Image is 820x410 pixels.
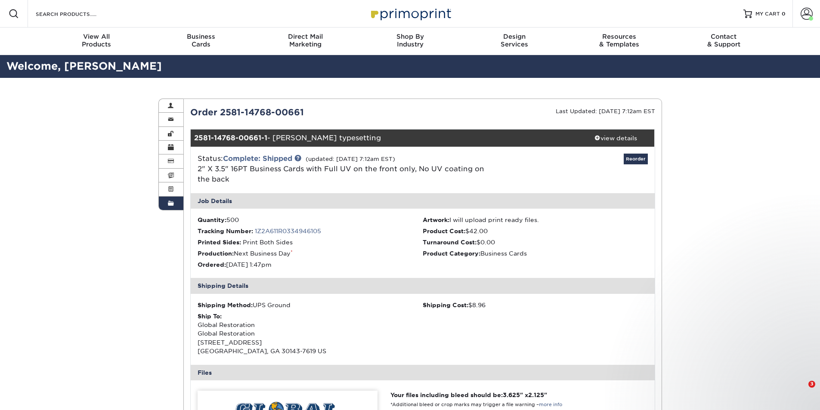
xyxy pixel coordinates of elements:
[198,260,423,269] li: [DATE] 1:47pm
[577,134,655,142] div: view details
[191,193,655,209] div: Job Details
[198,312,423,356] div: Global Restoration Global Restoration [STREET_ADDRESS] [GEOGRAPHIC_DATA], GA 30143-7619 US
[556,108,655,114] small: Last Updated: [DATE] 7:12am EST
[358,28,462,55] a: Shop ByIndustry
[149,28,253,55] a: BusinessCards
[191,365,655,380] div: Files
[198,313,222,320] strong: Ship To:
[149,33,253,48] div: Cards
[671,33,776,40] span: Contact
[462,33,567,40] span: Design
[423,239,477,246] strong: Turnaround Cost:
[390,392,547,398] strong: Your files including bleed should be: " x "
[44,28,149,55] a: View AllProducts
[198,228,253,234] strong: Tracking Number:
[423,216,449,223] strong: Artwork:
[198,239,241,246] strong: Printed Sides:
[462,28,567,55] a: DesignServices
[255,228,321,234] a: 1Z2A611R0334946105
[198,302,253,308] strong: Shipping Method:
[198,301,423,309] div: UPS Ground
[198,216,226,223] strong: Quantity:
[423,228,465,234] strong: Product Cost:
[198,216,423,224] li: 500
[191,278,655,293] div: Shipping Details
[198,249,423,258] li: Next Business Day
[528,392,544,398] span: 2.125
[423,227,648,235] li: $42.00
[358,33,462,48] div: Industry
[191,129,577,147] div: - [PERSON_NAME] typesetting
[755,10,780,18] span: MY CART
[184,106,423,119] div: Order 2581-14768-00661
[44,33,149,48] div: Products
[423,302,468,308] strong: Shipping Cost:
[253,33,358,48] div: Marketing
[423,216,648,224] li: I will upload print ready files.
[423,249,648,258] li: Business Cards
[198,165,484,183] span: 2" X 3.5" 16PT Business Cards with Full UV on the front only, No UV coating on the back
[223,154,292,163] a: Complete: Shipped
[253,33,358,40] span: Direct Mail
[567,33,671,48] div: & Templates
[35,9,119,19] input: SEARCH PRODUCTS.....
[198,250,234,257] strong: Production:
[390,402,562,407] small: *Additional bleed or crop marks may trigger a file warning –
[567,33,671,40] span: Resources
[306,156,395,162] small: (updated: [DATE] 7:12am EST)
[149,33,253,40] span: Business
[503,392,520,398] span: 3.625
[191,154,500,185] div: Status:
[194,134,267,142] strong: 2581-14768-00661-1
[791,381,811,401] iframe: Intercom live chat
[2,384,73,407] iframe: Google Customer Reviews
[367,4,453,23] img: Primoprint
[808,381,815,388] span: 3
[577,129,655,147] a: view details
[423,301,648,309] div: $8.96
[423,250,480,257] strong: Product Category:
[782,11,786,17] span: 0
[539,402,562,407] a: more info
[358,33,462,40] span: Shop By
[243,239,293,246] span: Print Both Sides
[624,154,648,164] a: Reorder
[671,28,776,55] a: Contact& Support
[44,33,149,40] span: View All
[253,28,358,55] a: Direct MailMarketing
[423,238,648,247] li: $0.00
[198,261,226,268] strong: Ordered:
[671,33,776,48] div: & Support
[462,33,567,48] div: Services
[567,28,671,55] a: Resources& Templates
